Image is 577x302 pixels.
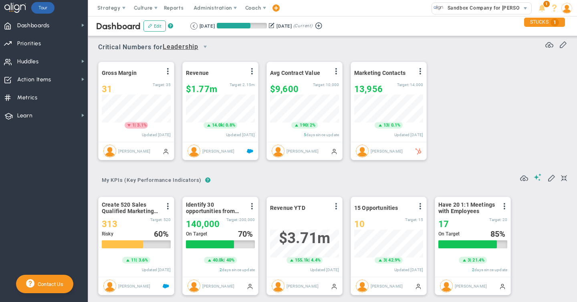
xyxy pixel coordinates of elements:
span: Updated [DATE] [394,268,423,272]
span: 10,000 [326,83,339,87]
span: 85 [490,229,499,239]
span: Critical Numbers for [98,40,214,55]
span: 3.6% [139,258,148,263]
span: Huddles [17,53,39,70]
span: Target: [397,83,409,87]
span: 2 [472,268,474,272]
img: 51354.Person.photo [561,3,572,14]
span: Target: [230,83,242,87]
img: Eugene Terk [188,280,200,292]
span: Updated [DATE] [310,268,339,272]
span: days since update [306,133,339,137]
img: 33664.Company.photo [434,3,444,13]
span: Revenue [186,70,209,76]
img: Eugene Terk [103,280,116,292]
span: 11 [131,257,136,264]
span: 313 [102,219,117,229]
span: 14.0k [212,122,223,129]
span: 14,000 [410,83,423,87]
span: [PERSON_NAME] [455,284,487,288]
span: [PERSON_NAME] [286,284,319,288]
span: Sandbox Company for [PERSON_NAME] [444,3,542,13]
span: Salesforce Enabled<br ></span>Sandbox: Quarterly Revenue [247,148,253,154]
span: Create 520 Sales Qualified Marketing Leads [102,201,160,214]
span: [PERSON_NAME] [371,149,403,153]
span: 5 [304,133,306,137]
span: | [388,123,389,128]
span: 13 [383,122,388,129]
img: Eugene Terk [272,280,284,292]
span: select [198,40,212,54]
span: 40% [226,258,234,263]
span: Strategy [97,5,121,11]
span: [PERSON_NAME] [118,284,150,288]
span: days since update [474,268,507,272]
div: % [238,230,255,238]
span: (Current) [293,22,313,30]
img: Tom Johnson [188,145,200,157]
span: Updated [DATE] [142,268,171,272]
span: Manually Updated [415,283,422,289]
span: 60 [154,229,163,239]
span: On Target [186,231,207,237]
span: Administration [194,5,232,11]
span: 3 [383,257,386,264]
span: 15 [418,217,423,222]
img: Jane Wilson [356,145,369,157]
span: 0.8% [226,123,235,128]
span: Learn [17,107,32,124]
span: [PERSON_NAME] [202,149,234,153]
span: | [307,123,309,128]
span: | [223,123,224,128]
span: On Target [438,231,460,237]
span: Marketing Contacts [354,70,406,76]
span: Avg Contract Value [270,70,320,76]
span: Manually Updated [331,148,337,154]
div: [DATE] [200,22,215,30]
span: 2,154,350 [242,83,255,87]
img: Eugene Terk [440,280,453,292]
span: Updated [DATE] [394,133,423,137]
span: Revenue YTD [270,205,305,211]
button: Go to previous period [190,22,198,30]
span: 2% [310,123,315,128]
div: STUCKS [524,18,565,27]
span: 17 [438,219,449,229]
span: Dashboards [17,17,50,34]
span: My KPIs (Key Performance Indicators) [98,174,205,187]
span: 200,000 [239,217,255,222]
span: 21.4% [472,258,484,263]
span: | [470,258,471,263]
span: Suggestions (AI Feature) [534,173,542,181]
span: Target: [153,83,165,87]
span: Gross Margin [102,70,137,76]
span: [PERSON_NAME] [371,284,403,288]
span: 520 [163,217,171,222]
span: Manually Updated [331,283,337,289]
span: | [136,258,137,263]
span: Edit My KPIs [547,173,555,181]
span: 1 [551,18,559,26]
span: | [386,258,387,263]
span: 190 [300,122,307,129]
span: days since update [222,268,255,272]
button: My KPIs (Key Performance Indicators) [98,174,205,188]
span: Salesforce Enabled<br ></span>Sandbox: Quarterly Leads and Opportunities [163,283,169,289]
span: | [309,258,310,263]
span: Refresh Data [545,40,553,48]
span: Culture [134,5,153,11]
span: Priorities [17,35,41,52]
span: 3.1% [137,123,147,128]
span: Updated [DATE] [226,133,255,137]
span: Manually Updated [163,148,169,154]
span: Action Items [17,71,51,88]
span: Updated [DATE] [142,133,171,137]
span: Coach [245,5,261,11]
span: $3,707,282 [279,230,330,247]
div: % [490,230,508,238]
span: Target: [405,217,417,222]
span: 42.9% [388,258,400,263]
span: 2 [220,268,222,272]
span: Contact Us [34,281,63,287]
button: Edit [143,20,166,32]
